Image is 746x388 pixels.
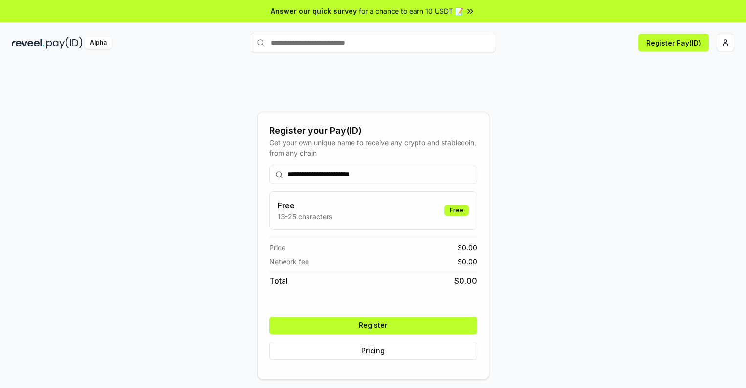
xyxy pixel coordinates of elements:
[359,6,463,16] span: for a chance to earn 10 USDT 📝
[85,37,112,49] div: Alpha
[638,34,709,51] button: Register Pay(ID)
[46,37,83,49] img: pay_id
[269,256,309,267] span: Network fee
[269,137,477,158] div: Get your own unique name to receive any crypto and stablecoin, from any chain
[269,124,477,137] div: Register your Pay(ID)
[278,200,332,211] h3: Free
[458,256,477,267] span: $ 0.00
[454,275,477,287] span: $ 0.00
[271,6,357,16] span: Answer our quick survey
[12,37,44,49] img: reveel_dark
[278,211,332,222] p: 13-25 characters
[269,317,477,334] button: Register
[269,275,288,287] span: Total
[458,242,477,252] span: $ 0.00
[444,205,469,216] div: Free
[269,242,285,252] span: Price
[269,342,477,360] button: Pricing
